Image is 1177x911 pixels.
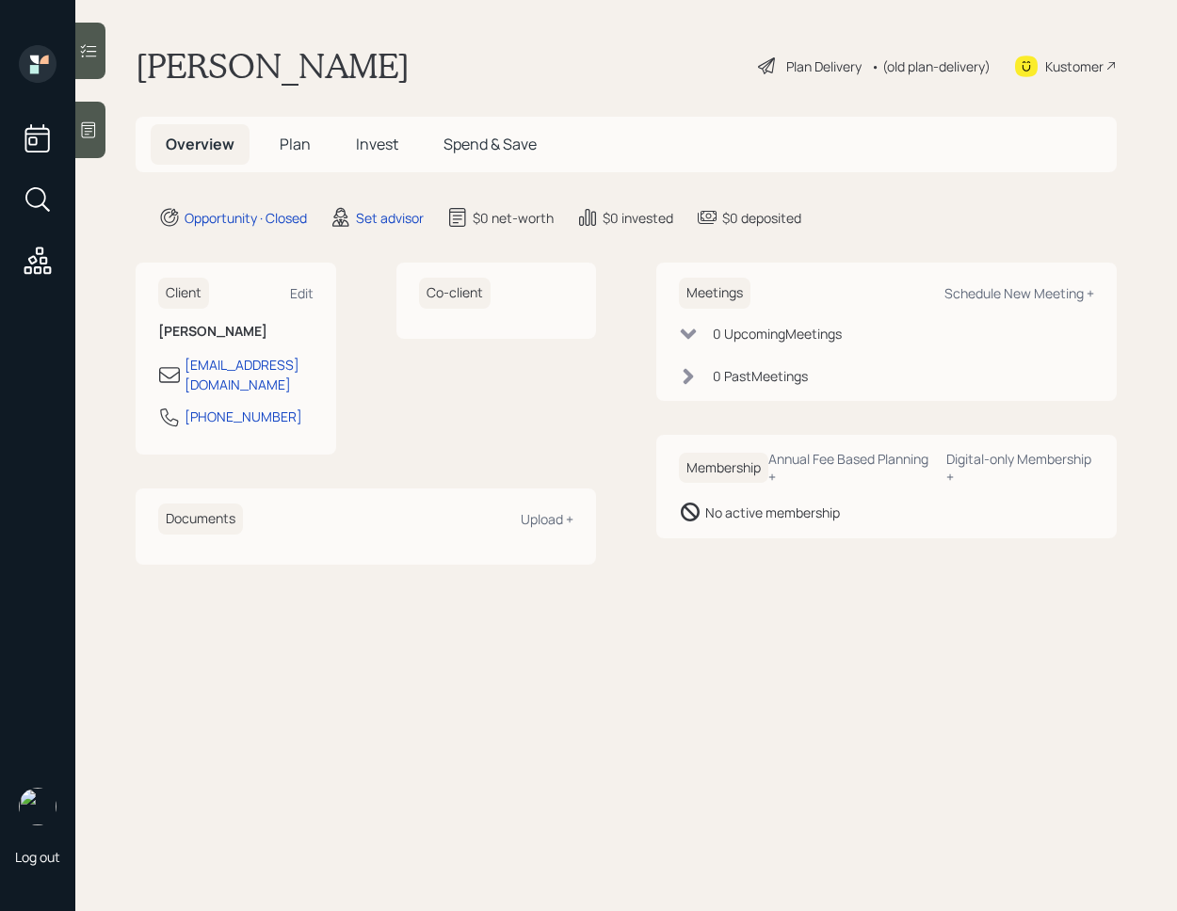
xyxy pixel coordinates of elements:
[158,503,243,535] h6: Documents
[185,355,314,394] div: [EMAIL_ADDRESS][DOMAIN_NAME]
[158,278,209,309] h6: Client
[722,208,801,228] div: $0 deposited
[136,45,410,87] h1: [PERSON_NAME]
[280,134,311,154] span: Plan
[705,503,840,522] div: No active membership
[946,450,1094,486] div: Digital-only Membership +
[786,56,862,76] div: Plan Delivery
[166,134,234,154] span: Overview
[713,366,808,386] div: 0 Past Meeting s
[713,324,842,344] div: 0 Upcoming Meeting s
[419,278,491,309] h6: Co-client
[158,324,314,340] h6: [PERSON_NAME]
[1045,56,1104,76] div: Kustomer
[768,450,931,486] div: Annual Fee Based Planning +
[185,208,307,228] div: Opportunity · Closed
[443,134,537,154] span: Spend & Save
[19,788,56,825] img: retirable_logo.png
[603,208,673,228] div: $0 invested
[521,510,573,528] div: Upload +
[15,848,60,866] div: Log out
[473,208,554,228] div: $0 net-worth
[871,56,991,76] div: • (old plan-delivery)
[356,208,424,228] div: Set advisor
[290,284,314,302] div: Edit
[356,134,398,154] span: Invest
[679,278,750,309] h6: Meetings
[944,284,1094,302] div: Schedule New Meeting +
[679,453,768,484] h6: Membership
[185,407,302,426] div: [PHONE_NUMBER]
